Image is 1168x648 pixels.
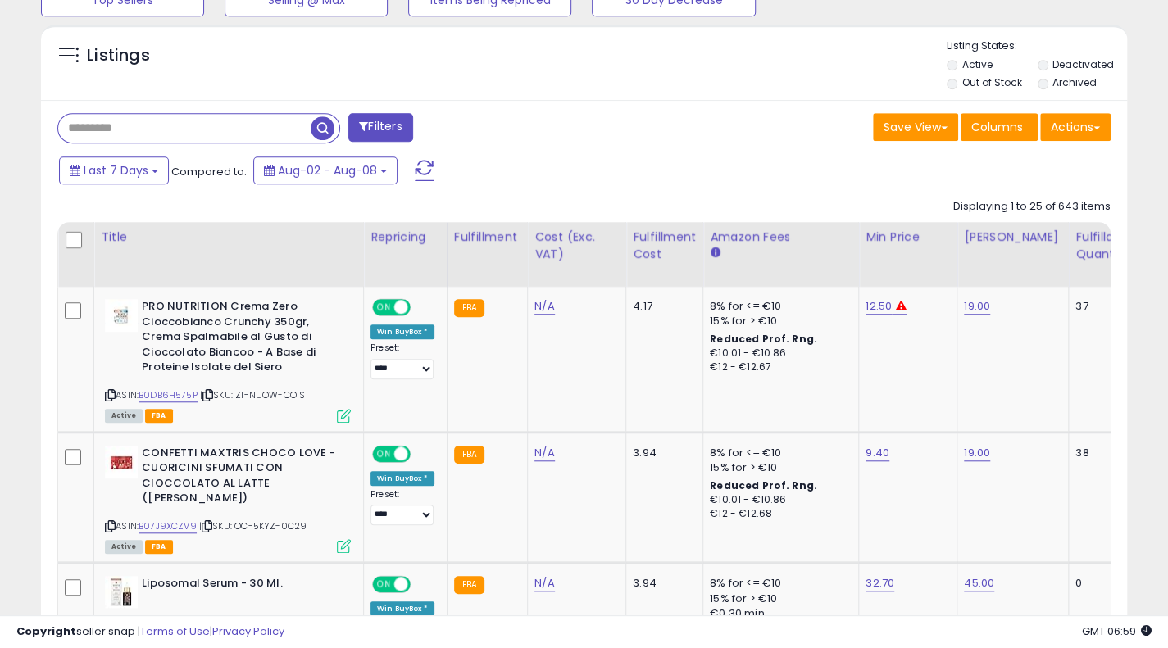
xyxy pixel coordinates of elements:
[961,57,992,71] label: Active
[964,575,994,591] a: 45.00
[142,576,341,596] b: Liposomal Serum - 30 Ml.
[633,576,690,591] div: 3.94
[1075,229,1132,263] div: Fulfillable Quantity
[971,119,1023,135] span: Columns
[710,478,817,492] b: Reduced Prof. Rng.
[710,493,846,507] div: €10.01 - €10.86
[199,519,307,532] span: | SKU: OC-5KYZ-0C29
[534,575,554,591] a: N/A
[370,229,440,246] div: Repricing
[964,445,990,461] a: 19.00
[454,446,484,464] small: FBA
[105,540,143,554] span: All listings currently available for purchase on Amazon
[633,229,696,263] div: Fulfillment Cost
[105,446,351,552] div: ASIN:
[866,229,950,246] div: Min Price
[534,445,554,461] a: N/A
[253,156,398,184] button: Aug-02 - Aug-08
[710,314,846,329] div: 15% for > €10
[145,409,173,423] span: FBA
[408,446,434,460] span: OFF
[1040,113,1111,141] button: Actions
[866,575,894,591] a: 32.70
[105,299,351,420] div: ASIN:
[953,199,1111,215] div: Displaying 1 to 25 of 643 items
[140,623,210,639] a: Terms of Use
[370,471,434,486] div: Win BuyBox *
[947,39,1127,54] p: Listing States:
[710,360,846,374] div: €12 - €12.67
[101,229,357,246] div: Title
[105,409,143,423] span: All listings currently available for purchase on Amazon
[370,489,434,526] div: Preset:
[964,229,1061,246] div: [PERSON_NAME]
[866,298,892,315] a: 12.50
[212,623,284,639] a: Privacy Policy
[408,301,434,315] span: OFF
[142,299,341,379] b: PRO NUTRITION Crema Zero Cioccobianco Crunchy 350gr, Crema Spalmabile al Gusto di Cioccolato Bian...
[278,162,377,179] span: Aug-02 - Aug-08
[454,229,520,246] div: Fulfillment
[633,299,690,314] div: 4.17
[534,298,554,315] a: N/A
[105,576,138,608] img: 41zMHjMlroL._SL40_.jpg
[1052,75,1097,89] label: Archived
[105,299,138,332] img: 31fAx+DoJPL._SL40_.jpg
[454,576,484,594] small: FBA
[961,75,1021,89] label: Out of Stock
[1052,57,1114,71] label: Deactivated
[710,347,846,360] div: €10.01 - €10.86
[710,299,846,314] div: 8% for <= €10
[139,388,198,402] a: B0DB6H575P
[1082,623,1152,639] span: 2025-08-16 06:59 GMT
[534,229,619,263] div: Cost (Exc. VAT)
[84,162,148,179] span: Last 7 Days
[139,519,197,533] a: B07J9XCZV9
[171,164,247,179] span: Compared to:
[370,342,434,379] div: Preset:
[1075,446,1126,460] div: 38
[710,332,817,346] b: Reduced Prof. Rng.
[348,113,412,142] button: Filters
[873,113,958,141] button: Save View
[105,446,138,478] img: 41P7pf7IF7L._SL40_.jpg
[454,299,484,317] small: FBA
[374,578,394,591] span: ON
[866,445,889,461] a: 9.40
[710,246,720,261] small: Amazon Fees.
[633,446,690,460] div: 3.94
[1075,299,1126,314] div: 37
[710,507,846,521] div: €12 - €12.68
[370,324,434,339] div: Win BuyBox *
[16,623,76,639] strong: Copyright
[408,578,434,591] span: OFF
[374,446,394,460] span: ON
[710,446,846,460] div: 8% for <= €10
[710,229,852,246] div: Amazon Fees
[87,44,150,67] h5: Listings
[200,388,305,401] span: | SKU: Z1-NUOW-CO1S
[145,540,173,554] span: FBA
[961,113,1038,141] button: Columns
[142,446,341,510] b: CONFETTI MAXTRIS CHOCO LOVE - CUORICINI SFUMATI CON CIOCCOLATO AL LATTE ([PERSON_NAME])
[710,460,846,475] div: 15% for > €10
[964,298,990,315] a: 19.00
[710,591,846,606] div: 15% for > €10
[1075,576,1126,591] div: 0
[710,576,846,591] div: 8% for <= €10
[374,301,394,315] span: ON
[16,624,284,640] div: seller snap | |
[59,156,169,184] button: Last 7 Days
